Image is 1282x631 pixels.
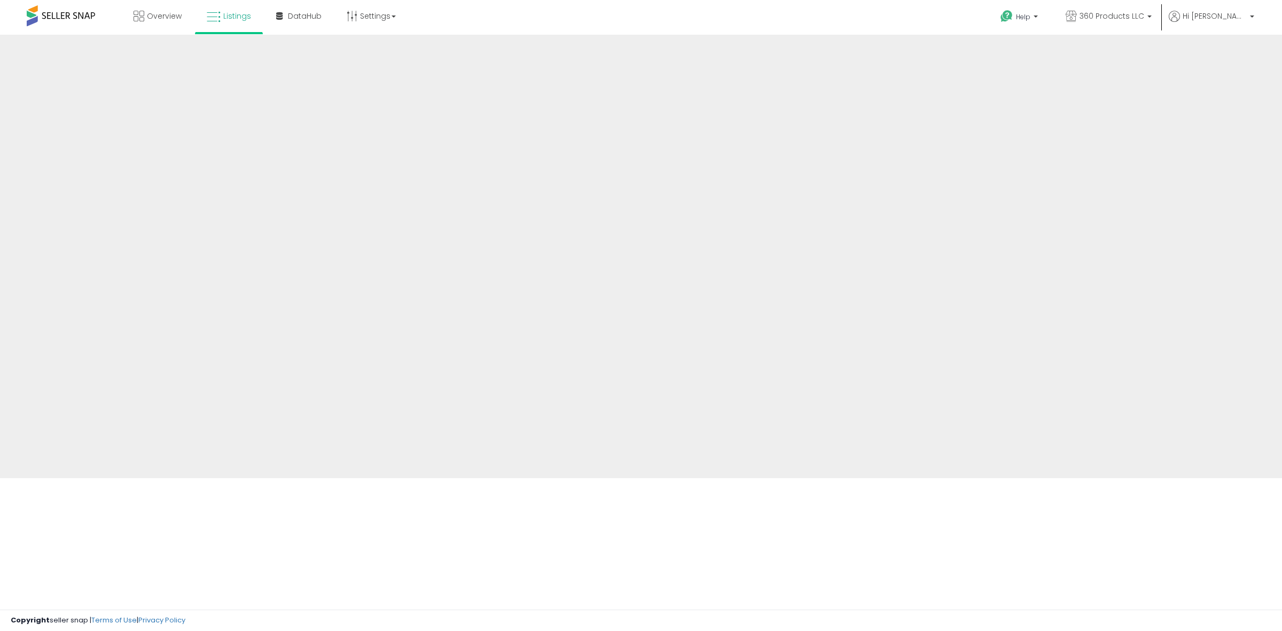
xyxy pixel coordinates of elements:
span: Hi [PERSON_NAME] [1183,11,1247,21]
span: DataHub [288,11,322,21]
span: 360 Products LLC [1080,11,1144,21]
a: Help [992,2,1049,35]
span: Help [1016,12,1030,21]
a: Hi [PERSON_NAME] [1169,11,1254,35]
span: Listings [223,11,251,21]
i: Get Help [1000,10,1013,23]
span: Overview [147,11,182,21]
